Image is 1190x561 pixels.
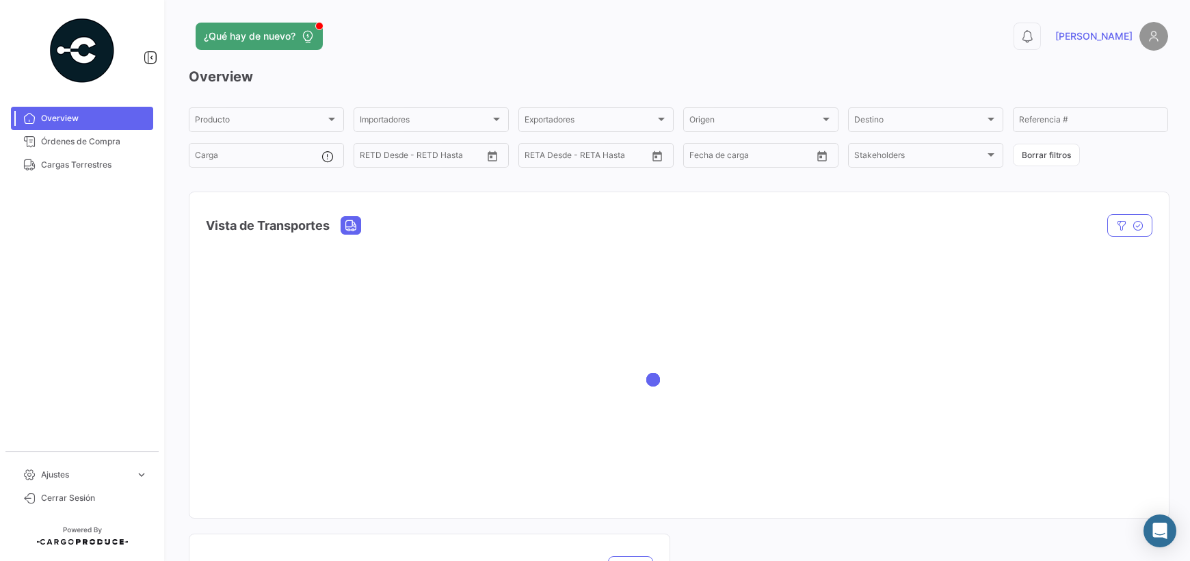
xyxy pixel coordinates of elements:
button: Land [341,217,360,234]
input: Desde [689,153,714,162]
input: Hasta [724,153,782,162]
button: Borrar filtros [1013,144,1080,166]
button: Open calendar [647,146,667,166]
button: ¿Qué hay de nuevo? [196,23,323,50]
span: Overview [41,112,148,125]
span: Cargas Terrestres [41,159,148,171]
span: Órdenes de Compra [41,135,148,148]
span: Ajustes [41,469,130,481]
span: Stakeholders [854,153,985,162]
a: Órdenes de Compra [11,130,153,153]
span: Importadores [360,117,490,127]
a: Cargas Terrestres [11,153,153,177]
a: Overview [11,107,153,130]
span: Exportadores [525,117,655,127]
span: ¿Qué hay de nuevo? [204,29,295,43]
span: [PERSON_NAME] [1055,29,1133,43]
button: Open calendar [482,146,503,166]
span: expand_more [135,469,148,481]
input: Hasta [559,153,617,162]
input: Desde [525,153,549,162]
img: powered-by.png [48,16,116,85]
h4: Vista de Transportes [206,216,330,235]
input: Hasta [394,153,452,162]
img: placeholder-user.png [1139,22,1168,51]
span: Destino [854,117,985,127]
span: Producto [195,117,326,127]
button: Open calendar [812,146,832,166]
span: Cerrar Sesión [41,492,148,504]
div: Abrir Intercom Messenger [1143,514,1176,547]
h3: Overview [189,67,1168,86]
input: Desde [360,153,384,162]
span: Origen [689,117,820,127]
